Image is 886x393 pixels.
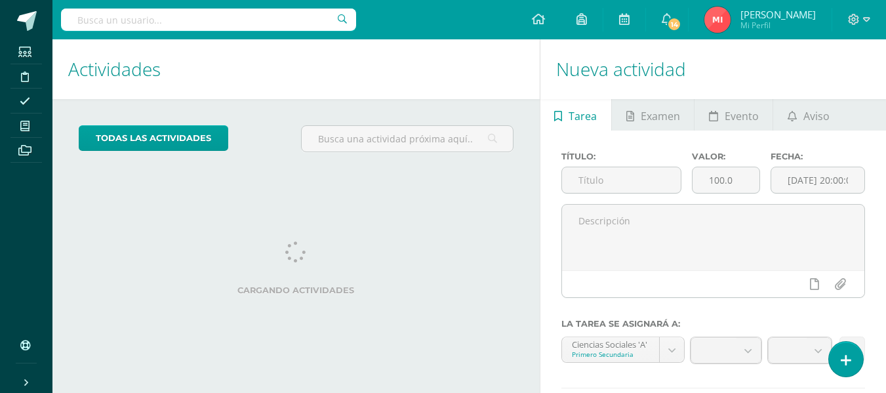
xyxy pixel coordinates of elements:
a: Aviso [773,99,843,131]
a: Ciencias Sociales 'A'Primero Secundaria [562,337,684,362]
label: Cargando actividades [79,285,513,295]
h1: Nueva actividad [556,39,870,99]
div: Ciencias Sociales 'A' [572,337,649,350]
label: La tarea se asignará a: [561,319,865,329]
span: Evento [725,100,759,132]
a: Tarea [540,99,611,131]
a: todas las Actividades [79,125,228,151]
input: Puntos máximos [693,167,759,193]
input: Busca una actividad próxima aquí... [302,126,512,152]
a: Examen [612,99,694,131]
input: Título [562,167,681,193]
label: Fecha: [771,152,865,161]
span: Tarea [569,100,597,132]
span: [PERSON_NAME] [740,8,816,21]
a: Evento [695,99,773,131]
label: Título: [561,152,682,161]
div: Primero Secundaria [572,350,649,359]
span: Mi Perfil [740,20,816,31]
img: a812bc87a8533d76724bfb54050ce3c9.png [704,7,731,33]
h1: Actividades [68,39,524,99]
label: Valor: [692,152,760,161]
span: 14 [667,17,681,31]
span: Examen [641,100,680,132]
input: Fecha de entrega [771,167,864,193]
input: Busca un usuario... [61,9,356,31]
span: Aviso [803,100,830,132]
